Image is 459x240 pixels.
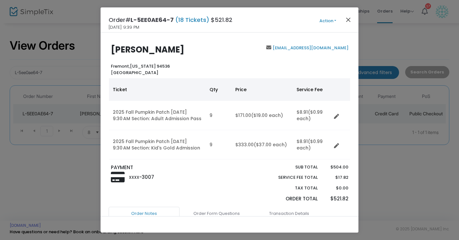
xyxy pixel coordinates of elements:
[111,63,130,69] span: Fremont,
[231,101,293,130] td: $171.00
[344,15,353,24] button: Close
[324,174,348,181] p: $17.82
[206,130,231,159] td: 9
[206,78,231,101] th: Qty
[109,207,180,220] a: Order Notes
[263,195,318,203] p: Order Total
[111,63,170,76] b: [US_STATE] 94536 [GEOGRAPHIC_DATA]
[293,101,331,130] td: $8.91
[293,130,331,159] td: $8.91
[111,44,184,55] b: [PERSON_NAME]
[131,16,174,24] span: L-5EE0AE64-7
[109,15,232,24] h4: Order# $521.82
[251,112,283,119] span: ($19.00 each)
[109,78,350,159] div: Data table
[109,24,139,31] span: [DATE] 9:39 PM
[254,207,325,220] a: Transaction Details
[231,130,293,159] td: $333.00
[308,17,347,24] button: Action
[111,164,227,171] p: PAYMENT
[231,78,293,101] th: Price
[181,207,252,220] a: Order Form Questions
[206,101,231,130] td: 9
[271,45,348,51] a: [EMAIL_ADDRESS][DOMAIN_NAME]
[109,101,206,130] td: 2025 Fall Pumpkin Patch [DATE] 9:30 AM Section: Adult Admission Pass
[324,185,348,191] p: $0.00
[129,175,139,180] span: XXXX
[109,78,206,101] th: Ticket
[263,185,318,191] p: Tax Total
[324,164,348,170] p: $504.00
[174,16,211,24] span: (18 Tickets)
[254,141,287,148] span: ($37.00 each)
[297,138,323,151] span: ($0.99 each)
[297,109,323,122] span: ($0.99 each)
[263,164,318,170] p: Sub total
[293,78,331,101] th: Service Fee
[109,130,206,159] td: 2025 Fall Pumpkin Patch [DATE] 9:30 AM Section: Kid's Gold Admission
[139,174,154,180] span: -3007
[324,195,348,203] p: $521.82
[263,174,318,181] p: Service Fee Total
